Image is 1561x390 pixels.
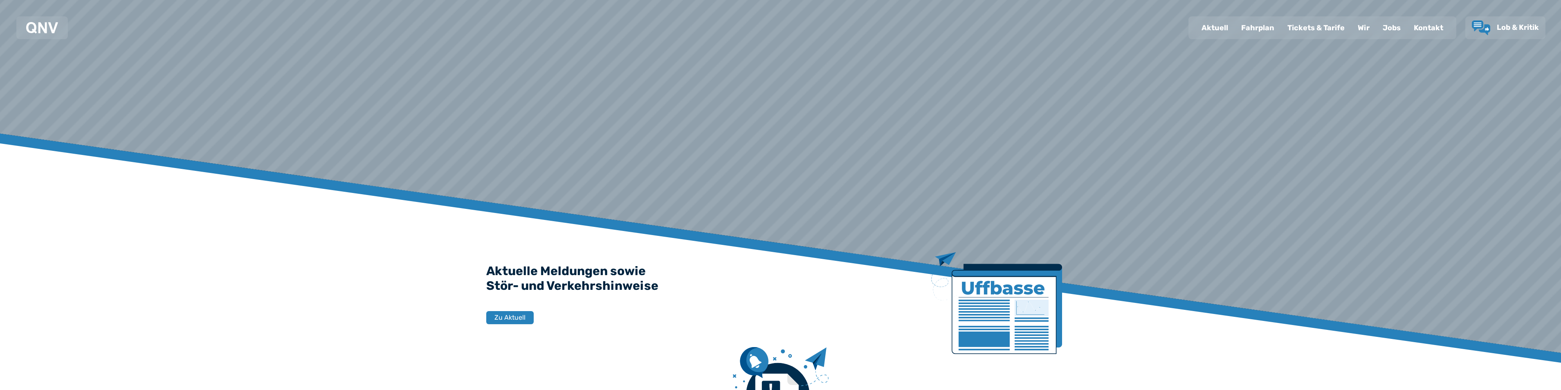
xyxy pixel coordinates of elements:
a: Wir [1351,17,1376,38]
a: Tickets & Tarife [1281,17,1351,38]
a: Jobs [1376,17,1407,38]
span: Lob & Kritik [1497,23,1539,32]
a: Fahrplan [1235,17,1281,38]
img: Zeitung mit Titel Uffbase [931,252,1062,354]
h2: Aktuelle Meldungen sowie Stör- und Verkehrshinweise [486,264,1075,293]
img: QNV Logo [26,22,58,34]
a: Kontakt [1407,17,1450,38]
a: Aktuell [1195,17,1235,38]
button: Zu Aktuell [486,311,534,324]
a: Lob & Kritik [1472,20,1539,35]
a: QNV Logo [26,20,58,36]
